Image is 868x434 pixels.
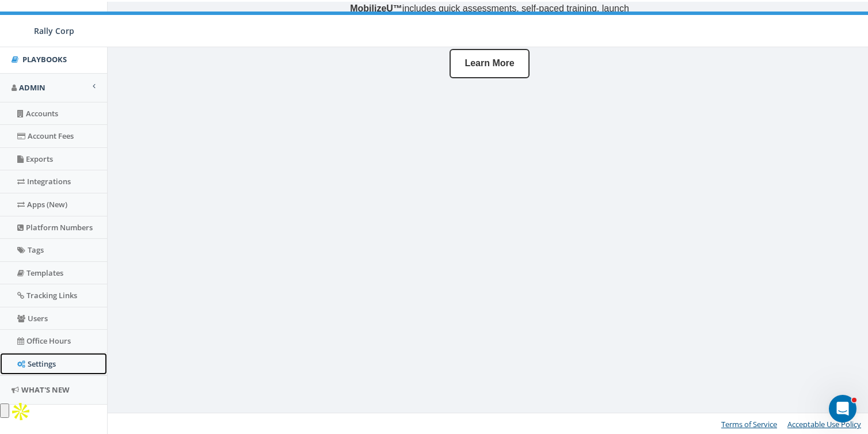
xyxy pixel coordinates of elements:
[346,2,634,43] p: includes quick assessments, self-paced training, launch checklists, and monthly group calls to sh...
[9,400,32,423] img: Apollo
[21,384,70,395] span: What's New
[22,54,67,64] span: Playbooks
[346,2,634,347] div: rally_media
[450,49,529,78] a: Learn More
[34,25,74,36] span: Rally Corp
[787,419,861,429] a: Acceptable Use Policy
[350,3,402,13] strong: MobilizeU™
[19,82,45,93] span: Admin
[721,419,777,429] a: Terms of Service
[829,395,856,422] iframe: Intercom live chat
